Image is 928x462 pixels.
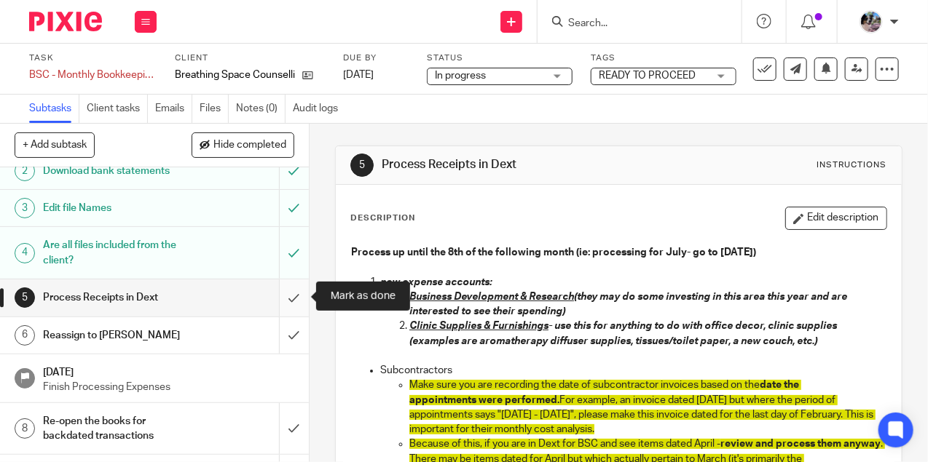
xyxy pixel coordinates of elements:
a: Emails [155,95,192,123]
span: [DATE] [343,70,374,80]
em: (they may do some investing in this area this year and are interested to see their spending) [409,292,849,316]
div: 2 [15,161,35,181]
div: Instructions [817,159,887,171]
div: 3 [15,198,35,218]
p: Description [350,212,415,224]
img: Screen%20Shot%202020-06-25%20at%209.49.30%20AM.png [860,10,883,33]
div: 5 [350,154,374,177]
span: date the appointments were performed. [409,380,801,405]
button: + Add subtask [15,132,95,157]
button: Edit description [785,207,887,230]
em: - use this for anything to do with office decor, clinic supplies (examples are aromatherapy diffu... [409,321,839,346]
input: Search [567,17,698,31]
div: 6 [15,325,35,346]
span: Because of this, if you are in Dext for BSC and see items dated April - [409,439,720,449]
u: Clinic Supplies & Furnishings [409,321,548,331]
a: Notes (0) [236,95,286,123]
a: Subtasks [29,95,79,123]
h1: Download bank statements [43,160,191,182]
h1: Edit file Names [43,197,191,219]
span: review and process them anyway [720,439,881,449]
h1: [DATE] [43,362,294,380]
span: Make sure you are recording the date of subcontractor invoices based on the [409,380,760,390]
label: Client [175,52,325,64]
span: For example, an invoice dated [DATE] but where the period of appointments says "[DATE] - [DATE]",... [409,395,876,435]
span: In progress [435,71,486,81]
em: new expense accounts: [380,277,492,287]
strong: Process up until the 8th of the following month (ie: processing for July- go to [DATE]) [351,247,756,258]
label: Task [29,52,157,64]
h1: Process Receipts in Dext [382,157,650,172]
div: 4 [15,243,35,263]
h1: Are all files included from the client? [43,234,191,271]
label: Due by [343,52,409,64]
u: Business Development & Research [409,292,574,302]
button: Hide completed [192,132,294,157]
a: Audit logs [293,95,345,123]
p: Finish Processing Expenses [43,380,294,394]
div: BSC - Monthly Bookkeeping - August [29,68,157,82]
a: Files [200,95,229,123]
div: 5 [15,287,35,308]
h1: Re-open the books for backdated transactions [43,410,191,447]
img: Pixie [29,12,102,31]
div: 8 [15,418,35,439]
p: Subcontractors [380,363,886,378]
a: Client tasks [87,95,148,123]
p: Breathing Space Counselling [175,68,295,82]
h1: Process Receipts in Dext [43,287,191,308]
span: Hide completed [213,140,286,151]
label: Tags [591,52,736,64]
h1: Reassign to [PERSON_NAME] [43,324,191,346]
span: READY TO PROCEED [599,71,696,81]
label: Status [427,52,573,64]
